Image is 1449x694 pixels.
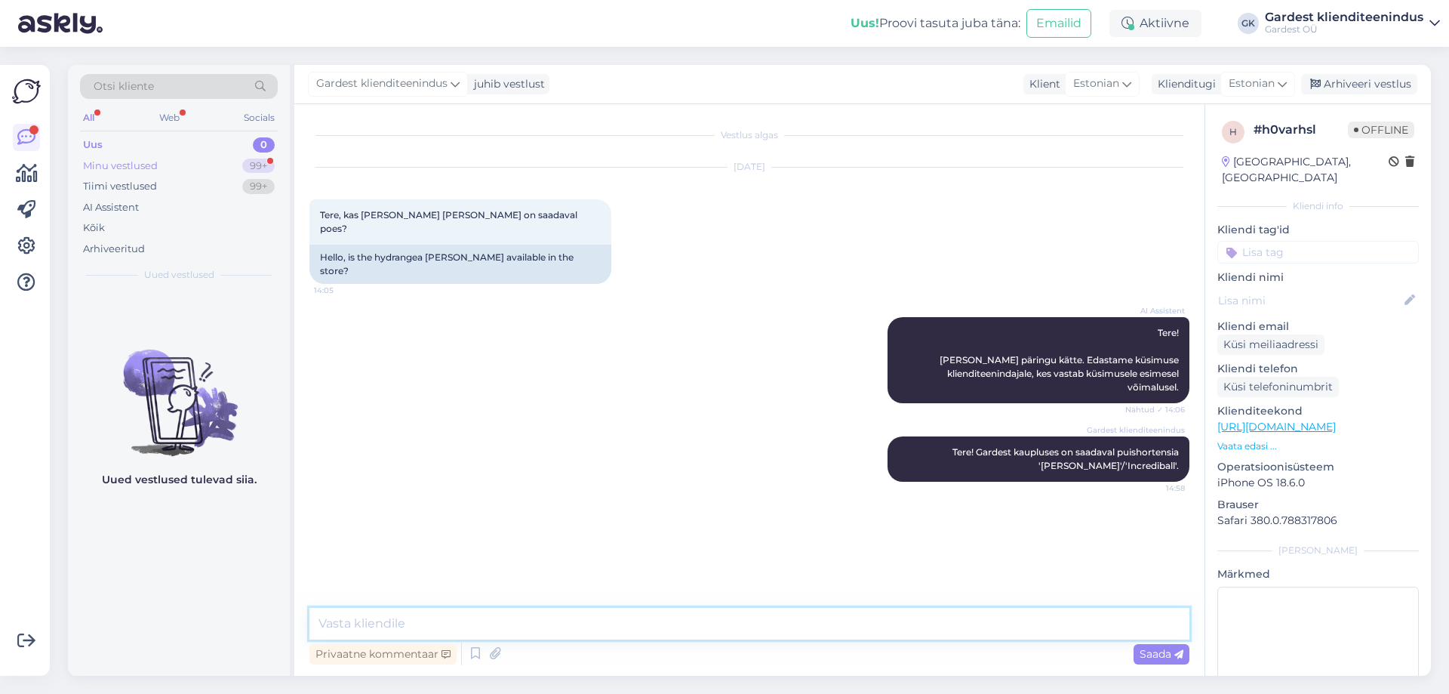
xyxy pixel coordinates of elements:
input: Lisa tag [1217,241,1419,264]
p: Kliendi telefon [1217,361,1419,377]
span: Saada [1140,647,1183,661]
div: 99+ [242,179,275,194]
div: Hello, is the hydrangea [PERSON_NAME] available in the store? [309,245,611,284]
div: Arhiveeritud [83,242,145,257]
span: AI Assistent [1128,305,1185,316]
div: [GEOGRAPHIC_DATA], [GEOGRAPHIC_DATA] [1222,154,1389,186]
input: Lisa nimi [1218,292,1401,309]
span: 14:58 [1128,483,1185,494]
p: Vaata edasi ... [1217,440,1419,453]
div: 0 [253,137,275,153]
p: Kliendi tag'id [1217,222,1419,238]
div: Gardest klienditeenindus [1265,11,1423,23]
div: Socials [241,108,278,128]
div: juhib vestlust [468,76,545,92]
button: Emailid [1026,9,1091,38]
div: Aktiivne [1109,10,1201,37]
p: Safari 380.0.788317806 [1217,513,1419,529]
div: Privaatne kommentaar [309,644,457,665]
div: Vestlus algas [309,128,1189,142]
span: Uued vestlused [144,268,214,282]
p: Uued vestlused tulevad siia. [102,472,257,488]
p: Kliendi nimi [1217,270,1419,285]
span: Offline [1348,122,1414,138]
div: Uus [83,137,103,153]
span: h [1229,126,1237,137]
a: [URL][DOMAIN_NAME] [1217,420,1336,433]
span: Tere! Gardest kaupluses on saadaval puishortensia '[PERSON_NAME]'/'Incrediball'. [952,446,1181,471]
p: Klienditeekond [1217,403,1419,419]
span: Gardest klienditeenindus [316,76,448,92]
span: Nähtud ✓ 14:06 [1125,404,1185,415]
div: # h0varhsl [1254,121,1348,139]
a: Gardest klienditeenindusGardest OÜ [1265,11,1440,35]
p: Kliendi email [1217,319,1419,335]
span: 14:05 [314,285,371,296]
div: AI Assistent [83,200,139,215]
div: Kliendi info [1217,199,1419,213]
div: [PERSON_NAME] [1217,544,1419,557]
span: Otsi kliente [94,79,154,94]
b: Uus! [851,16,879,30]
p: iPhone OS 18.6.0 [1217,475,1419,491]
img: Askly Logo [12,77,41,106]
div: Klienditugi [1152,76,1216,92]
div: Minu vestlused [83,159,158,174]
div: Kõik [83,221,105,236]
div: Küsi telefoninumbrit [1217,377,1339,397]
img: No chats [68,322,290,458]
span: Gardest klienditeenindus [1087,424,1185,436]
span: Tere! [PERSON_NAME] päringu kätte. Edastame küsimuse klienditeenindajale, kes vastab küsimusele e... [940,327,1181,393]
div: Klient [1023,76,1060,92]
span: Tere, kas [PERSON_NAME] [PERSON_NAME] on saadaval poes? [320,209,580,234]
div: Küsi meiliaadressi [1217,335,1324,355]
div: Tiimi vestlused [83,179,157,194]
div: [DATE] [309,160,1189,174]
div: Proovi tasuta juba täna: [851,14,1020,32]
div: GK [1238,13,1259,34]
div: Arhiveeri vestlus [1301,74,1417,94]
p: Märkmed [1217,566,1419,582]
div: 99+ [242,159,275,174]
p: Brauser [1217,497,1419,513]
span: Estonian [1073,76,1119,92]
div: All [80,108,97,128]
div: Web [156,108,183,128]
p: Operatsioonisüsteem [1217,459,1419,475]
div: Gardest OÜ [1265,23,1423,35]
span: Estonian [1229,76,1275,92]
